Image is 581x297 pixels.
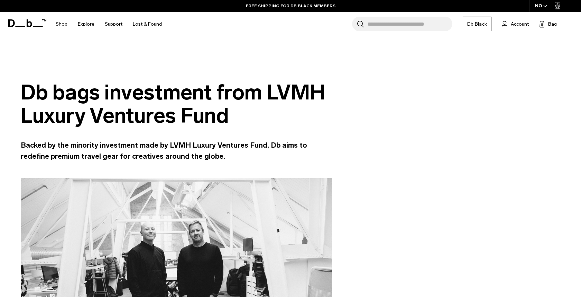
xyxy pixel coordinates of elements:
[21,81,332,127] h1: Db bags investment from LVMH Luxury Ventures Fund
[246,3,335,9] a: FREE SHIPPING FOR DB BLACK MEMBERS
[463,17,491,31] a: Db Black
[21,140,332,173] h4: Backed by the minority investment made by LVMH Luxury Ventures Fund, Db aims to redefine premium ...
[548,20,557,28] span: Bag
[105,12,122,36] a: Support
[56,12,67,36] a: Shop
[502,20,529,28] a: Account
[50,12,167,36] nav: Main Navigation
[133,12,162,36] a: Lost & Found
[511,20,529,28] span: Account
[78,12,94,36] a: Explore
[539,20,557,28] button: Bag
